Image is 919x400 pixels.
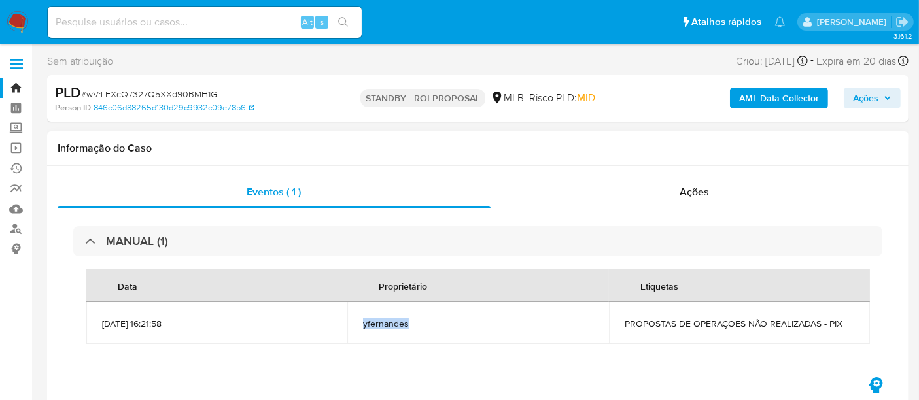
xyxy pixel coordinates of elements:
span: Eventos ( 1 ) [247,184,301,199]
div: Proprietário [363,270,443,301]
span: Risco PLD: [529,91,595,105]
h3: MANUAL (1) [106,234,168,248]
b: PLD [55,82,81,103]
span: [DATE] 16:21:58 [102,318,332,329]
div: MLB [491,91,524,105]
div: Criou: [DATE] [736,52,808,70]
span: s [320,16,324,28]
span: yfernandes [363,318,593,329]
span: Sem atribuição [47,54,113,69]
a: 846c06d88265d130d29c9932c09e78b6 [94,102,254,114]
button: Ações [844,88,901,108]
div: MANUAL (1) [73,226,882,256]
button: search-icon [330,13,356,31]
div: Data [102,270,153,301]
span: Expira em 20 dias [816,54,896,69]
a: Sair [895,15,909,29]
b: Person ID [55,102,91,114]
p: erico.trevizan@mercadopago.com.br [817,16,891,28]
span: # wVrLEXcQ7327Q5XXd90BMH1G [81,88,217,101]
span: Atalhos rápidos [691,15,761,29]
span: - [810,52,814,70]
p: STANDBY - ROI PROPOSAL [360,89,485,107]
button: AML Data Collector [730,88,828,108]
a: Notificações [774,16,786,27]
span: MID [577,90,595,105]
input: Pesquise usuários ou casos... [48,14,362,31]
span: PROPOSTAS DE OPERAÇOES NÃO REALIZADAS - PIX [625,318,854,329]
span: Ações [853,88,878,108]
span: Alt [302,16,313,28]
div: Etiquetas [625,270,694,301]
b: AML Data Collector [739,88,819,108]
span: Ações [680,184,709,199]
h1: Informação do Caso [58,142,898,155]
